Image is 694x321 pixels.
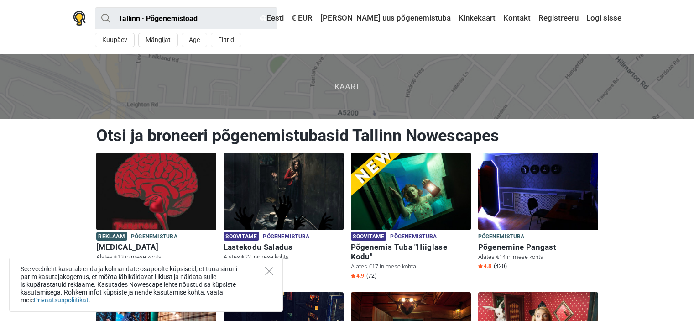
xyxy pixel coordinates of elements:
button: Close [265,267,273,275]
a: Põgenemine Pangast Põgenemistuba Põgenemine Pangast Alates €14 inimese kohta Star4.8 (420) [478,153,598,272]
img: Eesti [260,15,266,21]
span: (72) [366,272,376,279]
span: Soovitame [351,232,387,241]
p: Alates €17 inimese kohta [351,263,471,271]
span: Soovitame [224,232,260,241]
span: Põgenemistuba [263,232,309,242]
img: Star [351,274,355,278]
span: (420) [494,263,507,270]
a: Logi sisse [584,10,621,26]
p: Alates €14 inimese kohta [478,253,598,261]
a: Kontakt [501,10,533,26]
span: 4.8 [478,263,491,270]
img: Paranoia [96,153,216,230]
span: 4.9 [351,272,364,279]
input: proovi “Tallinn” [95,7,277,29]
h6: Põgenemine Pangast [478,242,598,252]
p: Alates €22 inimese kohta [224,253,344,261]
span: Reklaam [96,232,127,241]
img: Põgenemis Tuba "Hiiglase Kodu" [351,153,471,230]
span: Põgenemistuba [478,232,525,242]
div: See veebileht kasutab enda ja kolmandate osapoolte küpsiseid, et tuua sinuni parim kasutajakogemu... [9,258,283,312]
a: Põgenemis Tuba "Hiiglase Kodu" Soovitame Põgenemistuba Põgenemis Tuba "Hiiglase Kodu" Alates €17 ... [351,153,471,281]
h6: Lastekodu Saladus [224,242,344,252]
a: Kinkekaart [456,10,498,26]
h1: Otsi ja broneeri põgenemistubasid Tallinn Nowescapes [96,126,598,146]
h6: [MEDICAL_DATA] [96,242,216,252]
h6: Põgenemis Tuba "Hiiglase Kodu" [351,242,471,262]
a: [PERSON_NAME] uus põgenemistuba [318,10,453,26]
button: Kuupäev [95,33,135,47]
a: Paranoia Reklaam Põgenemistuba [MEDICAL_DATA] Alates €13 inimese kohta [96,153,216,263]
a: Privaatsuspoliitikat [34,296,89,304]
img: Nowescape logo [73,11,86,26]
p: Alates €13 inimese kohta [96,253,216,261]
img: Lastekodu Saladus [224,153,344,230]
span: Põgenemistuba [131,232,177,242]
span: Põgenemistuba [390,232,437,242]
a: Registreeru [536,10,581,26]
a: Eesti [258,10,286,26]
a: Lastekodu Saladus Soovitame Põgenemistuba Lastekodu Saladus Alates €22 inimese kohta Star4.9 (29) [224,153,344,272]
button: Age [182,33,207,47]
a: € EUR [289,10,315,26]
img: Põgenemine Pangast [478,153,598,230]
button: Filtrid [211,33,241,47]
button: Mängijat [138,33,178,47]
img: Star [478,264,483,268]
